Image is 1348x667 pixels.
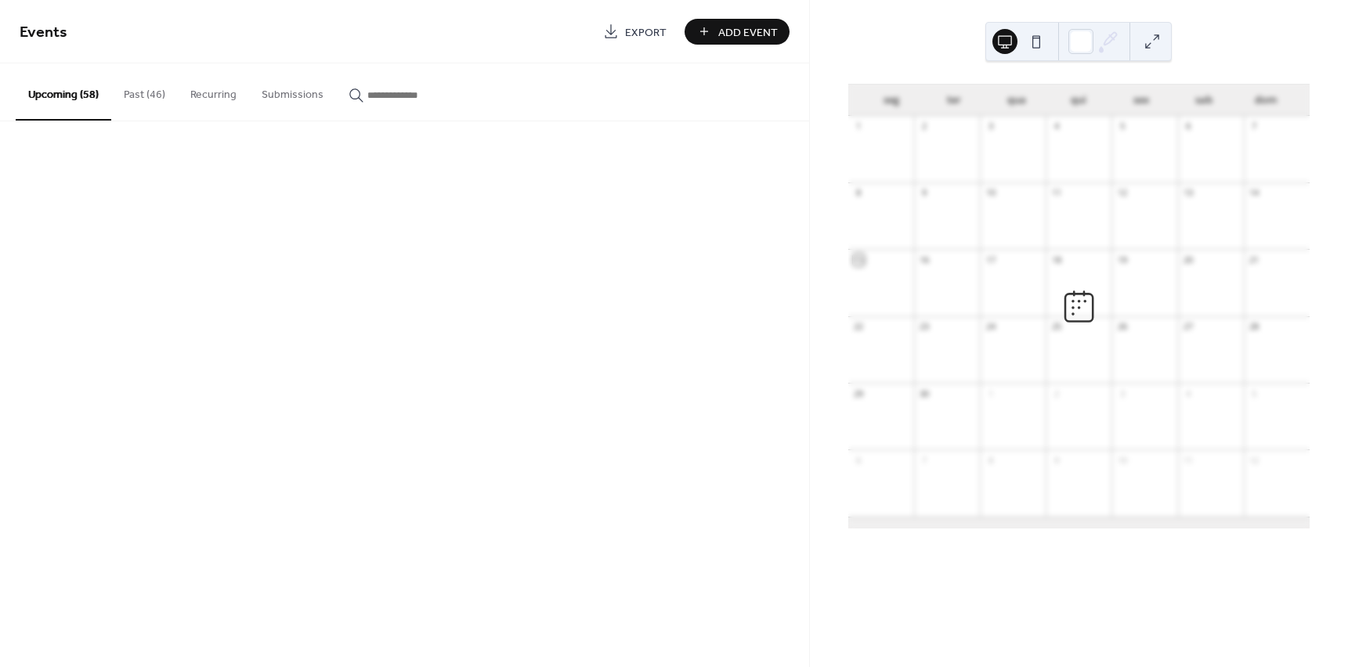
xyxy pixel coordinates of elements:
div: 8 [985,454,996,466]
div: 1 [853,121,865,132]
div: 29 [853,388,865,399]
div: 8 [853,187,865,199]
div: 3 [985,121,996,132]
div: 18 [1050,254,1062,265]
div: 14 [1249,187,1260,199]
span: Events [20,17,67,48]
button: Recurring [178,63,249,119]
div: 20 [1183,254,1194,265]
div: 5 [1249,388,1260,399]
div: 13 [1183,187,1194,199]
div: 1 [985,388,996,399]
div: 12 [1116,187,1128,199]
a: Export [591,19,678,45]
span: Export [625,24,667,41]
div: 26 [1116,321,1128,333]
div: qua [985,85,1048,116]
div: 4 [1050,121,1062,132]
div: 28 [1249,321,1260,333]
div: 11 [1050,187,1062,199]
div: 6 [853,454,865,466]
button: Submissions [249,63,336,119]
div: dom [1234,85,1297,116]
div: 22 [853,321,865,333]
div: 2 [919,121,931,132]
div: 25 [1050,321,1062,333]
div: 11 [1183,454,1194,466]
div: 3 [1116,388,1128,399]
div: 15 [853,254,865,265]
div: 17 [985,254,996,265]
div: 4 [1183,388,1194,399]
div: 5 [1116,121,1128,132]
div: seg [861,85,923,116]
div: 9 [919,187,931,199]
div: 23 [919,321,931,333]
div: 21 [1249,254,1260,265]
div: 9 [1050,454,1062,466]
div: 2 [1050,388,1062,399]
div: 27 [1183,321,1194,333]
div: ter [923,85,985,116]
div: 7 [919,454,931,466]
div: sab [1173,85,1235,116]
div: 24 [985,321,996,333]
div: 12 [1249,454,1260,466]
div: 10 [985,187,996,199]
div: 30 [919,388,931,399]
div: 7 [1249,121,1260,132]
div: sex [1110,85,1173,116]
div: 16 [919,254,931,265]
div: 19 [1116,254,1128,265]
button: Add Event [685,19,790,45]
span: Add Event [718,24,778,41]
button: Upcoming (58) [16,63,111,121]
button: Past (46) [111,63,178,119]
div: qui [1047,85,1110,116]
div: 6 [1183,121,1194,132]
div: 10 [1116,454,1128,466]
